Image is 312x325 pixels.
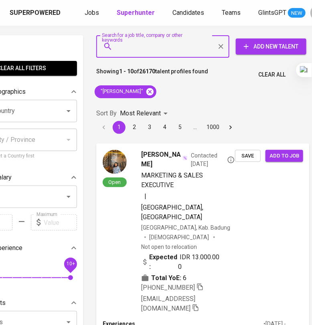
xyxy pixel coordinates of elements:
a: GlintsGPT NEW [258,8,306,18]
span: [DEMOGRAPHIC_DATA] [149,233,210,241]
span: [PERSON_NAME] [141,150,182,169]
div: … [189,123,202,131]
b: Superhunter [117,9,155,16]
span: "[PERSON_NAME]" [95,88,148,95]
button: Clear [215,41,227,52]
a: Teams [222,8,242,18]
button: Clear All [255,67,289,82]
div: Superpowered [10,8,61,18]
div: Most Relevant [120,106,170,121]
span: Open [105,179,124,186]
button: Go to page 2 [128,121,141,134]
button: Add New Talent [236,38,306,55]
div: "[PERSON_NAME]" [95,85,156,98]
button: Open [63,105,74,117]
p: Most Relevant [120,109,161,118]
span: [GEOGRAPHIC_DATA], [GEOGRAPHIC_DATA] [141,204,203,221]
span: Candidates [172,9,204,16]
span: Contacted [DATE] [191,151,235,168]
p: Showing of talent profiles found [96,67,208,82]
span: Clear All [258,70,286,80]
a: Superpowered [10,8,62,18]
b: Total YoE: [151,273,181,283]
img: f1326a3b2421b8c5d120acaf1541938f.jpg [103,150,127,174]
button: Open [63,191,74,202]
button: Go to next page [224,121,237,134]
span: MARKETING & SALES EXECUTIVE [141,172,203,189]
span: 6 [183,273,186,283]
span: NEW [288,9,306,17]
nav: pagination navigation [96,121,238,134]
div: IDR 13.000.000 [141,252,222,272]
img: magic_wand.svg [182,155,188,161]
span: 10+ [66,261,75,267]
b: 26170 [139,68,155,75]
input: Value [44,214,77,230]
a: Superhunter [117,8,156,18]
span: [EMAIL_ADDRESS][DOMAIN_NAME] [141,295,195,312]
b: 1 - 10 [119,68,134,75]
button: Go to page 5 [174,121,186,134]
b: Expected: [149,252,178,272]
span: Teams [222,9,241,16]
button: Save [235,150,261,162]
button: Go to page 1000 [204,121,222,134]
span: Jobs [85,9,99,16]
span: Add New Talent [242,42,300,52]
button: page 1 [113,121,126,134]
a: Candidates [172,8,206,18]
span: Save [239,151,257,161]
p: Sort By [96,109,117,118]
p: Not open to relocation [141,243,197,251]
button: Add to job [265,150,303,162]
span: Add to job [269,151,299,161]
span: | [144,192,146,201]
button: Go to page 3 [143,121,156,134]
div: [GEOGRAPHIC_DATA], Kab. Badung [141,224,230,232]
span: [PHONE_NUMBER] [141,284,195,291]
span: GlintsGPT [258,9,286,16]
a: Jobs [85,8,101,18]
button: Go to page 4 [158,121,171,134]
